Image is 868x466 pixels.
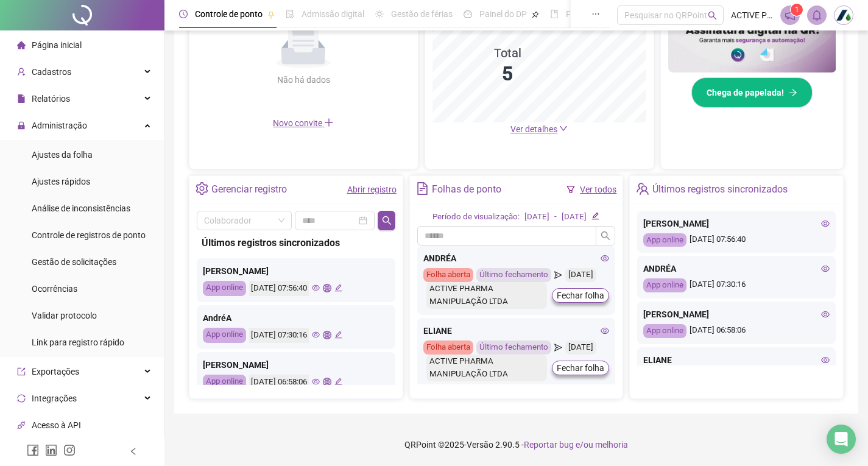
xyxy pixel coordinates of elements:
[557,361,604,375] span: Fechar folha
[32,284,77,294] span: Ocorrências
[416,182,429,195] span: file-text
[324,118,334,127] span: plus
[566,185,575,194] span: filter
[323,284,331,292] span: global
[312,378,320,386] span: eye
[286,10,294,18] span: file-done
[32,40,82,50] span: Página inicial
[249,281,309,296] div: [DATE] 07:56:40
[203,358,389,372] div: [PERSON_NAME]
[273,118,334,128] span: Novo convite
[643,262,830,275] div: ANDRÉA
[211,179,287,200] div: Gerenciar registro
[202,235,390,250] div: Últimos registros sincronizados
[17,394,26,402] span: sync
[731,9,773,22] span: ACTIVE PHARMA
[196,182,208,195] span: setting
[195,9,263,19] span: Controle de ponto
[467,440,493,450] span: Versão
[32,420,81,430] span: Acesso à API
[382,216,392,225] span: search
[32,230,146,240] span: Controle de registros de ponto
[312,331,320,339] span: eye
[323,331,331,339] span: global
[554,341,562,355] span: send
[791,4,803,16] sup: 1
[510,124,557,134] span: Ver detalhes
[32,394,77,403] span: Integrações
[17,67,26,76] span: user-add
[203,375,246,390] div: App online
[334,331,342,339] span: edit
[464,10,472,18] span: dashboard
[643,233,686,247] div: App online
[334,378,342,386] span: edit
[821,219,830,228] span: eye
[426,282,548,309] div: ACTIVE PHARMA MANIPULAÇÃO LTDA
[789,88,797,97] span: arrow-right
[32,311,97,320] span: Validar protocolo
[643,233,830,247] div: [DATE] 07:56:40
[45,444,57,456] span: linkedin
[834,6,853,24] img: 83100
[129,447,138,456] span: left
[591,212,599,220] span: edit
[821,310,830,319] span: eye
[643,217,830,230] div: [PERSON_NAME]
[323,378,331,386] span: global
[432,211,520,224] div: Período de visualização:
[249,328,309,343] div: [DATE] 07:30:16
[32,94,70,104] span: Relatórios
[510,124,568,134] a: Ver detalhes down
[423,341,473,355] div: Folha aberta
[643,278,830,292] div: [DATE] 07:30:16
[432,179,501,200] div: Folhas de ponto
[17,94,26,102] span: file
[476,268,551,282] div: Último fechamento
[347,185,397,194] a: Abrir registro
[32,367,79,376] span: Exportações
[652,179,788,200] div: Últimos registros sincronizados
[203,281,246,296] div: App online
[524,211,549,224] div: [DATE]
[32,337,124,347] span: Link para registro rápido
[559,124,568,133] span: down
[63,444,76,456] span: instagram
[785,10,796,21] span: notification
[636,182,649,195] span: team
[312,284,320,292] span: eye
[591,10,600,18] span: ellipsis
[827,425,856,454] div: Open Intercom Messenger
[179,10,188,18] span: clock-circle
[552,361,609,375] button: Fechar folha
[32,203,130,213] span: Análise de inconsistências
[203,311,389,325] div: AndréA
[423,324,610,337] div: ELIANE
[164,423,868,466] footer: QRPoint © 2025 - 2.90.5 -
[821,356,830,364] span: eye
[821,264,830,273] span: eye
[552,288,609,303] button: Fechar folha
[423,268,473,282] div: Folha aberta
[601,327,609,335] span: eye
[565,341,596,355] div: [DATE]
[267,11,275,18] span: pushpin
[643,278,686,292] div: App online
[17,420,26,429] span: api
[203,328,246,343] div: App online
[249,375,309,390] div: [DATE] 06:58:06
[668,16,836,72] img: banner%2F02c71560-61a6-44d4-94b9-c8ab97240462.png
[17,40,26,49] span: home
[565,268,596,282] div: [DATE]
[643,353,830,367] div: ELIANE
[17,121,26,129] span: lock
[203,264,389,278] div: [PERSON_NAME]
[426,355,548,381] div: ACTIVE PHARMA MANIPULAÇÃO LTDA
[334,284,342,292] span: edit
[524,440,628,450] span: Reportar bug e/ou melhoria
[580,185,616,194] a: Ver todos
[554,211,557,224] div: -
[32,121,87,130] span: Administração
[32,177,90,186] span: Ajustes rápidos
[302,9,364,19] span: Admissão digital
